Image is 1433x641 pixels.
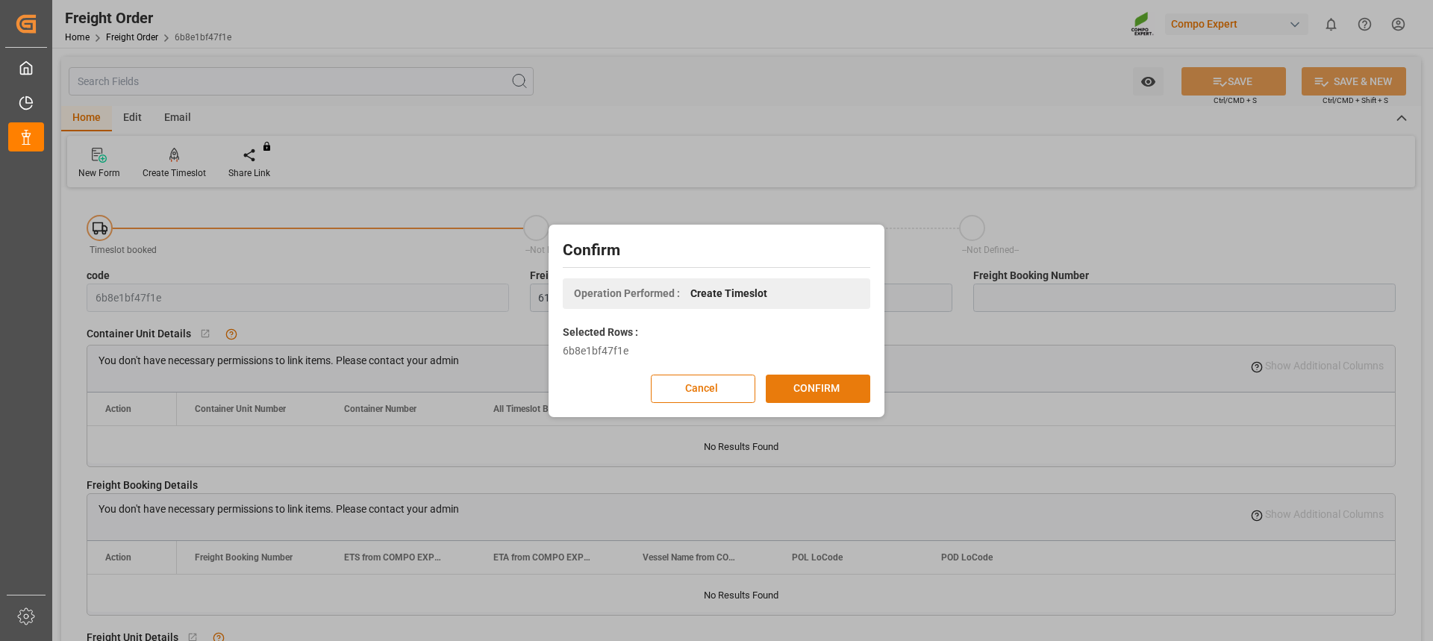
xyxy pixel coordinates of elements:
button: CONFIRM [766,375,870,403]
h2: Confirm [563,239,870,263]
button: Cancel [651,375,755,403]
label: Selected Rows : [563,325,638,340]
div: 6b8e1bf47f1e [563,343,870,359]
span: Create Timeslot [690,286,767,301]
span: Operation Performed : [574,286,680,301]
